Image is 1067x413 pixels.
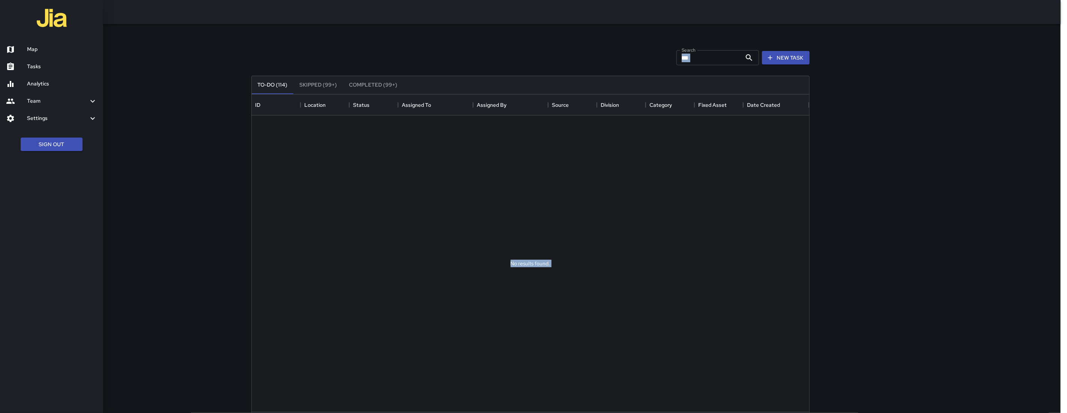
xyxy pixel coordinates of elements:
h6: Map [27,45,97,54]
h6: Team [27,97,88,105]
h6: Settings [27,114,88,123]
button: Sign Out [21,138,83,151]
img: jia-logo [37,3,67,33]
h6: Tasks [27,63,97,71]
h6: Analytics [27,80,97,88]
